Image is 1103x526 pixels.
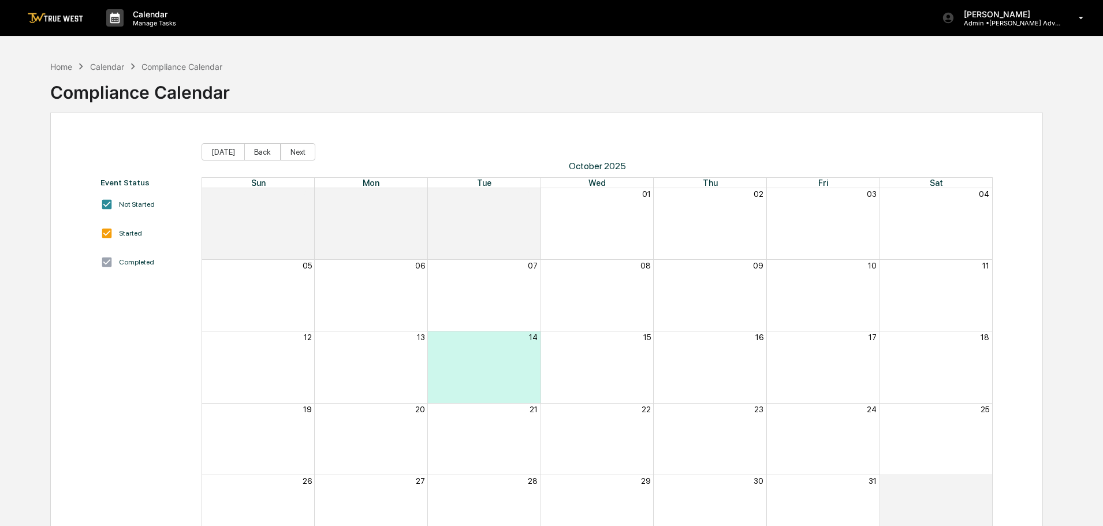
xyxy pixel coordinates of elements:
[304,333,312,342] button: 12
[251,178,266,188] span: Sun
[363,178,379,188] span: Mon
[90,62,124,72] div: Calendar
[415,189,425,199] button: 29
[981,476,989,486] button: 01
[119,229,142,237] div: Started
[528,261,538,270] button: 07
[50,62,72,72] div: Home
[50,73,230,103] div: Compliance Calendar
[124,9,182,19] p: Calendar
[124,19,182,27] p: Manage Tasks
[754,405,763,414] button: 23
[642,405,651,414] button: 22
[416,476,425,486] button: 27
[100,178,190,187] div: Event Status
[415,405,425,414] button: 20
[641,476,651,486] button: 29
[643,333,651,342] button: 15
[979,189,989,199] button: 04
[119,200,155,208] div: Not Started
[868,261,877,270] button: 10
[202,143,245,161] button: [DATE]
[818,178,828,188] span: Fri
[28,13,83,24] img: logo
[303,476,312,486] button: 26
[415,261,425,270] button: 06
[303,261,312,270] button: 05
[981,405,989,414] button: 25
[528,189,538,199] button: 30
[302,189,312,199] button: 28
[981,333,989,342] button: 18
[753,261,763,270] button: 09
[867,405,877,414] button: 24
[955,9,1062,19] p: [PERSON_NAME]
[588,178,606,188] span: Wed
[982,261,989,270] button: 11
[640,261,651,270] button: 08
[930,178,943,188] span: Sat
[202,161,993,171] span: October 2025
[528,476,538,486] button: 28
[141,62,222,72] div: Compliance Calendar
[477,178,491,188] span: Tue
[417,333,425,342] button: 13
[755,333,763,342] button: 16
[955,19,1062,27] p: Admin • [PERSON_NAME] Advisory Group
[754,189,763,199] button: 02
[869,333,877,342] button: 17
[529,333,538,342] button: 14
[530,405,538,414] button: 21
[867,189,877,199] button: 03
[869,476,877,486] button: 31
[281,143,315,161] button: Next
[642,189,651,199] button: 01
[754,476,763,486] button: 30
[244,143,281,161] button: Back
[703,178,718,188] span: Thu
[119,258,154,266] div: Completed
[303,405,312,414] button: 19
